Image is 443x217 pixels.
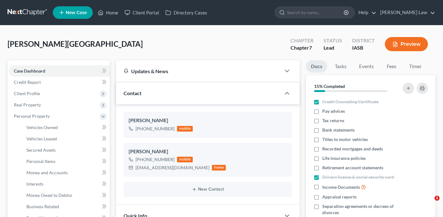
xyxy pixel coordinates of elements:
div: [PHONE_NUMBER] [136,126,174,132]
a: Case Dashboard [9,65,110,77]
div: Chapter [291,37,313,44]
span: Real Property [14,102,41,107]
span: Credit Counseling Certificate [322,99,379,105]
span: Life insurance policies [322,155,366,161]
span: Income Documents [322,184,360,190]
span: Vehicles Owned [26,125,58,130]
span: Separation agreements or decrees of divorces [322,203,398,216]
span: Vehicles Leased [26,136,57,141]
span: Case Dashboard [14,68,45,73]
a: Vehicles Leased [21,133,110,144]
span: Retirement account statements [322,165,383,171]
a: Client Portal [121,7,162,18]
button: New Contact [129,187,287,192]
a: [PERSON_NAME] Law [377,7,435,18]
div: mobile [177,126,193,132]
span: 7 [309,45,312,51]
a: Business Related [21,201,110,212]
span: Personal Property [14,113,50,119]
strong: 15% Completed [314,84,345,89]
span: Credit Report [14,79,41,85]
div: [PHONE_NUMBER] [136,156,174,163]
a: Money and Accounts [21,167,110,178]
span: Money and Accounts [26,170,68,175]
span: Interests [26,181,43,187]
a: Home [95,7,121,18]
a: Interests [21,178,110,190]
a: Credit Report [9,77,110,88]
div: Lead [324,44,342,52]
div: Updates & News [124,68,273,74]
a: Docs [306,60,327,73]
a: Money Owed to Debtor [21,190,110,201]
span: Tax returns [322,117,344,124]
input: Search by name... [287,7,345,18]
span: Drivers license & social security card [322,174,394,180]
a: Tasks [330,60,352,73]
span: Business Related [26,204,59,209]
span: 1 [435,196,440,201]
iframe: Intercom live chat [422,196,437,211]
a: Events [354,60,379,73]
div: Status [324,37,342,44]
div: [PERSON_NAME] [129,148,287,155]
a: Fees [381,60,401,73]
span: Recorded mortgages and deeds [322,146,383,152]
a: Personal Items [21,156,110,167]
span: Bank statements [322,127,355,133]
div: IASB [352,44,375,52]
span: Secured Assets [26,147,56,153]
a: Vehicles Owned [21,122,110,133]
span: Personal Items [26,159,55,164]
div: District [352,37,375,44]
div: mobile [177,157,193,162]
span: Client Profile [14,91,40,96]
a: Help [355,7,376,18]
span: Contact [124,90,141,96]
div: home [212,165,226,171]
span: Titles to motor vehicles [322,136,368,143]
span: New Case [66,10,87,15]
div: Chapter [291,44,313,52]
a: Timer [404,60,427,73]
div: [EMAIL_ADDRESS][DOMAIN_NAME] [136,165,209,171]
span: [PERSON_NAME][GEOGRAPHIC_DATA] [8,39,143,48]
button: Preview [385,37,428,51]
a: Secured Assets [21,144,110,156]
span: Pay advices [322,108,345,114]
div: [PERSON_NAME] [129,117,287,124]
span: Money Owed to Debtor [26,193,73,198]
span: Appraisal reports [322,194,357,200]
a: Directory Cases [162,7,210,18]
